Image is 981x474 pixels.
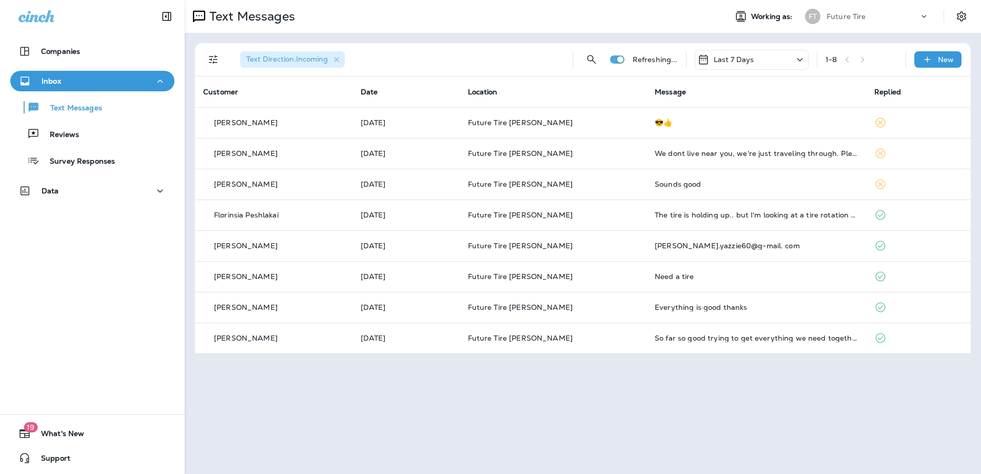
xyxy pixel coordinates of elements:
div: Need a tire [655,272,858,281]
span: 19 [24,422,37,432]
p: Sep 30, 2025 08:28 AM [361,334,452,342]
p: Reviews [40,130,79,140]
span: Text Direction : Incoming [246,54,328,64]
button: Search Messages [581,49,602,70]
p: Text Messages [40,104,102,113]
p: Sep 30, 2025 09:51 AM [361,303,452,311]
p: [PERSON_NAME] [214,118,278,127]
p: [PERSON_NAME] [214,149,278,157]
div: 😎👍 [655,118,858,127]
p: New [938,55,954,64]
p: Oct 6, 2025 08:08 AM [361,118,452,127]
span: Message [655,87,686,96]
button: Reviews [10,123,174,145]
span: Future Tire [PERSON_NAME] [468,180,573,189]
button: Text Messages [10,96,174,118]
p: Future Tire [827,12,866,21]
span: Location [468,87,498,96]
span: Future Tire [PERSON_NAME] [468,210,573,220]
div: The tire is holding up.. but I'm looking at a tire rotation and maybe recheck the engine oil [655,211,858,219]
p: Oct 2, 2025 07:04 PM [361,211,452,219]
button: Settings [952,7,971,26]
p: [PERSON_NAME] [214,180,278,188]
span: Customer [203,87,238,96]
span: Future Tire [PERSON_NAME] [468,118,573,127]
div: Text Direction:Incoming [240,51,345,68]
span: Future Tire [PERSON_NAME] [468,333,573,343]
p: [PERSON_NAME] [214,303,278,311]
button: Support [10,448,174,468]
button: Companies [10,41,174,62]
div: 1 - 8 [826,55,837,64]
button: Data [10,181,174,201]
button: Survey Responses [10,150,174,171]
button: Collapse Sidebar [152,6,181,27]
button: Filters [203,49,224,70]
span: Future Tire [PERSON_NAME] [468,149,573,158]
span: Future Tire [PERSON_NAME] [468,272,573,281]
div: FT [805,9,820,24]
p: Text Messages [205,9,295,24]
div: tom.yazzie60@g-mail. com [655,242,858,250]
p: Survey Responses [40,157,115,167]
p: Oct 3, 2025 07:18 AM [361,180,452,188]
div: So far so good trying to get everything we need together to finish up [655,334,858,342]
p: [PERSON_NAME] [214,334,278,342]
p: [PERSON_NAME] [214,272,278,281]
span: Working as: [751,12,795,21]
p: Oct 1, 2025 02:06 PM [361,242,452,250]
p: Inbox [42,77,61,85]
span: Future Tire [PERSON_NAME] [468,241,573,250]
span: Support [31,454,70,466]
p: Oct 1, 2025 11:50 AM [361,272,452,281]
p: Florinsia Peshlakai [214,211,279,219]
button: 19What's New [10,423,174,444]
div: We dont live near you, we're just traveling through. Please remove me from your list. [655,149,858,157]
p: Last 7 Days [714,55,754,64]
button: Inbox [10,71,174,91]
span: Future Tire [PERSON_NAME] [468,303,573,312]
p: [PERSON_NAME] [214,242,278,250]
p: Oct 4, 2025 12:21 PM [361,149,452,157]
div: Everything is good thanks [655,303,858,311]
p: Refreshing... [633,55,678,64]
div: Sounds good [655,180,858,188]
span: Date [361,87,378,96]
p: Companies [41,47,80,55]
span: Replied [874,87,901,96]
span: What's New [31,429,84,442]
p: Data [42,187,59,195]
